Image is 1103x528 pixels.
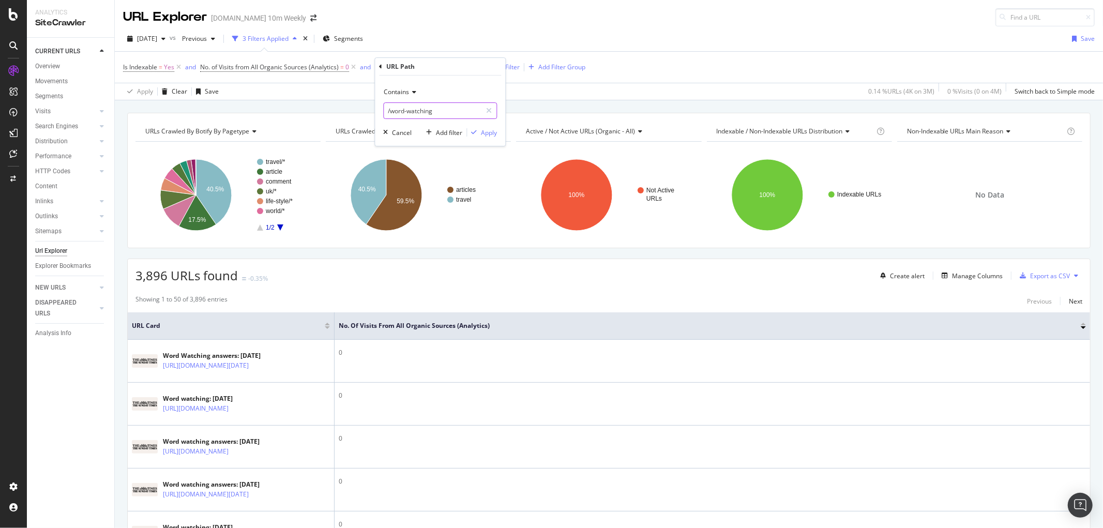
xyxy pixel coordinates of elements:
div: Word watching: [DATE] [163,394,274,403]
button: Apply [123,83,153,100]
a: Search Engines [35,121,97,132]
a: Movements [35,76,107,87]
div: and [360,63,371,71]
div: Word Watching answers: [DATE] [163,351,294,360]
a: [URL][DOMAIN_NAME][DATE] [163,360,249,371]
div: Manage Columns [952,271,1003,280]
span: Contains [384,87,409,96]
button: 3 Filters Applied [228,31,301,47]
div: Url Explorer [35,246,67,257]
button: [DATE] [123,31,170,47]
div: Open Intercom Messenger [1068,493,1093,518]
div: Add Filter [492,63,520,71]
div: 0 % Visits ( 0 on 4M ) [947,87,1002,96]
div: Word watching answers: [DATE] [163,437,274,446]
div: Distribution [35,136,68,147]
a: [URL][DOMAIN_NAME][DATE] [163,489,249,500]
text: article [266,168,282,175]
div: Apply [137,87,153,96]
a: [URL][DOMAIN_NAME] [163,403,229,414]
a: Url Explorer [35,246,107,257]
span: Is Indexable [123,63,157,71]
button: Clear [158,83,187,100]
button: Switch back to Simple mode [1010,83,1095,100]
span: URLs Crawled By Botify By pagetype [145,127,249,135]
img: main image [132,354,158,368]
span: vs [170,33,178,42]
span: = [159,63,162,71]
text: 1/2 [266,224,275,231]
h4: URLs Crawled By Botify By smartindex [334,123,502,140]
div: Save [205,87,219,96]
div: CURRENT URLS [35,46,80,57]
span: Yes [164,60,174,74]
svg: A chart. [326,150,509,240]
h4: Indexable / Non-Indexable URLs Distribution [715,123,874,140]
button: and [360,62,371,72]
button: Save [1068,31,1095,47]
div: Explorer Bookmarks [35,261,91,271]
h4: Active / Not Active URLs [524,123,692,140]
h4: Non-Indexable URLs Main Reason [905,123,1065,140]
svg: A chart. [516,150,700,240]
button: Add filter [422,127,462,138]
a: Inlinks [35,196,97,207]
span: Non-Indexable URLs Main Reason [907,127,1004,135]
div: 0 [339,434,1086,443]
div: 0 [339,348,1086,357]
div: Add Filter Group [538,63,585,71]
span: No. of Visits from All Organic Sources (Analytics) [200,63,339,71]
button: and [185,62,196,72]
text: travel/* [266,158,285,165]
div: Sitemaps [35,226,62,237]
div: Visits [35,106,51,117]
a: Visits [35,106,97,117]
div: Cancel [392,128,412,137]
span: 2025 Sep. 12th [137,34,157,43]
a: Distribution [35,136,97,147]
div: Movements [35,76,68,87]
button: Export as CSV [1016,267,1070,284]
a: Outlinks [35,211,97,222]
text: 59.5% [397,198,414,205]
div: Inlinks [35,196,53,207]
div: Previous [1027,297,1052,306]
a: Content [35,181,107,192]
img: main image [132,440,158,454]
text: Not Active [646,187,674,194]
h4: URLs Crawled By Botify By pagetype [143,123,311,140]
img: main image [132,483,158,496]
div: 0 [339,477,1086,486]
span: No. of Visits from All Organic Sources (Analytics) [339,321,1065,330]
span: 0 [345,60,349,74]
button: Apply [467,127,497,138]
span: 3,896 URLs found [135,267,238,284]
a: Sitemaps [35,226,97,237]
div: 3 Filters Applied [243,34,289,43]
a: Explorer Bookmarks [35,261,107,271]
img: main image [132,397,158,411]
button: Save [192,83,219,100]
div: 0 [339,391,1086,400]
button: Next [1069,295,1082,307]
div: -0.35% [248,274,268,283]
div: Word watching answers: [DATE] [163,480,294,489]
a: HTTP Codes [35,166,97,177]
div: Export as CSV [1030,271,1070,280]
div: Segments [35,91,63,102]
a: DISAPPEARED URLS [35,297,97,319]
a: Performance [35,151,97,162]
div: A chart. [135,150,319,240]
text: 17.5% [188,216,206,223]
span: Previous [178,34,207,43]
div: Switch back to Simple mode [1015,87,1095,96]
span: URL Card [132,321,322,330]
div: Apply [481,128,497,137]
a: [URL][DOMAIN_NAME] [163,446,229,457]
img: Equal [242,277,246,280]
text: URLs [646,195,662,202]
div: HTTP Codes [35,166,70,177]
span: No Data [975,190,1004,200]
div: URL Path [386,62,415,71]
